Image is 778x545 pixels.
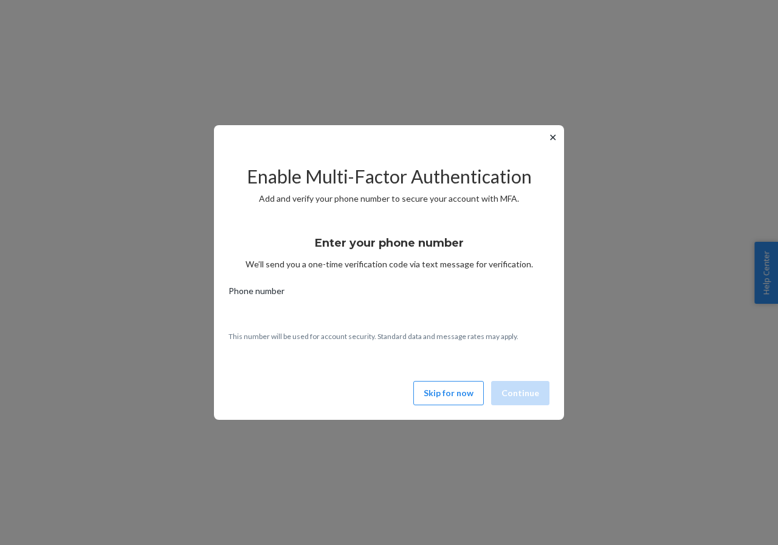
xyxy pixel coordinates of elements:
[229,225,549,270] div: We’ll send you a one-time verification code via text message for verification.
[491,381,549,405] button: Continue
[229,193,549,205] p: Add and verify your phone number to secure your account with MFA.
[315,235,464,251] h3: Enter your phone number
[546,130,559,145] button: ✕
[413,381,484,405] button: Skip for now
[229,331,549,341] p: This number will be used for account security. Standard data and message rates may apply.
[229,166,549,187] h2: Enable Multi-Factor Authentication
[229,285,284,302] span: Phone number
